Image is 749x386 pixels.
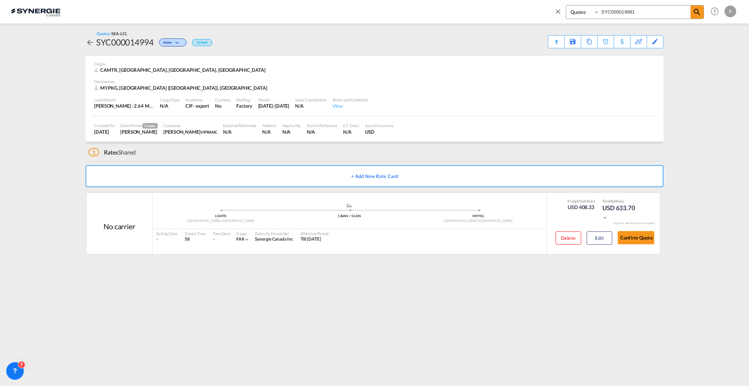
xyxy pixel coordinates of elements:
div: No [215,103,230,109]
div: Cargo Type [160,97,180,103]
span: SEA-LCL [112,31,127,36]
span: icon-magnify [690,5,704,19]
span: icon-close [554,5,566,23]
div: Effective Period [301,231,328,236]
button: + Add New Rate Card [86,165,663,187]
div: SYC000014994 [96,36,154,48]
div: N/A [343,129,359,135]
div: Destination [94,79,655,84]
button: Edit [587,231,612,245]
div: Inquiry No. [282,123,301,128]
md-icon: icon-magnify [693,8,701,16]
span: Active [163,40,174,47]
div: - [156,236,177,242]
md-icon: icon-download [552,37,561,42]
div: Shared [89,148,136,156]
span: VIFRANC [200,130,217,134]
div: Free Days [213,231,231,236]
div: Rates by Forwarder [255,231,293,236]
div: Stuffing [236,97,252,103]
div: CAMTR, Montreal, QC, Americas [94,67,267,73]
div: USD 633.70 [602,204,639,221]
div: Change Status Here [159,38,187,47]
div: CAMTR [156,214,285,219]
div: Customer [163,123,217,128]
button: Delete [556,231,581,245]
div: 58 [185,236,206,242]
div: USD [365,129,394,135]
div: 24 Sep 2025 [94,129,114,135]
div: P [724,5,736,17]
div: Total Rate [602,198,639,204]
span: Help [708,5,721,18]
div: Till 23 Oct 2025 [301,236,321,242]
div: Incoterms [185,97,209,103]
span: FAK [236,236,245,242]
img: 1f56c880d42311ef80fc7dca854c8e59.png [11,3,60,20]
div: View [332,103,368,109]
span: 1 [89,148,99,156]
span: Sell [611,199,617,203]
span: Synergie Canada Inc [255,236,293,242]
div: Freight Rate [568,198,595,204]
button: Confirm Quote [618,231,654,244]
div: CC Email [343,123,359,128]
div: N/A [307,129,337,135]
div: Quotes /SEA-LCL [97,31,127,36]
div: Period [258,97,290,103]
span: Till [DATE] [301,236,321,242]
div: Quote PDF is not available at this time [552,36,561,42]
div: icon-arrow-left [86,36,96,48]
div: Created On [94,123,114,128]
div: [PERSON_NAME] : 2.64 MT | Volumetric Wt : 3.89 CBM | Chargeable Wt : 3.89 W/M [94,103,154,109]
div: External Reference [223,123,256,128]
md-icon: icon-close [554,7,562,15]
span: Sell [580,199,587,203]
div: N/A [262,129,276,135]
span: CAMTR, [GEOGRAPHIC_DATA], [GEOGRAPHIC_DATA], [GEOGRAPHIC_DATA] [100,67,266,73]
div: [GEOGRAPHIC_DATA], [GEOGRAPHIC_DATA] [156,219,285,223]
div: Help [708,5,724,18]
div: USD 408.33 [568,204,595,211]
div: CIF [185,103,193,109]
div: Sailing Date [156,231,177,236]
div: [GEOGRAPHIC_DATA] ([GEOGRAPHIC_DATA]) [414,219,543,223]
div: - [213,236,215,242]
div: Transit Time [185,231,206,236]
div: Terms and Condition [332,97,368,103]
div: N/A [160,103,180,109]
div: Address [262,123,276,128]
md-icon: icon-arrow-left [86,38,94,47]
md-icon: icon-chevron-down [244,237,249,242]
div: N/A [295,103,326,109]
div: Default [192,39,212,46]
input: Enter Quotation Number [599,5,690,18]
div: Remark and Inclusion included [608,221,660,225]
div: Cargo [236,231,250,236]
md-icon: icon-chevron-down [602,215,607,220]
span: Rates [104,149,118,156]
div: Pablo Gomez Saldarriaga [120,129,158,135]
div: Change Status Here [154,36,188,48]
div: No carrier [103,221,135,231]
div: Sales Person [120,123,158,129]
div: Origin [94,61,655,67]
div: Marie-Josee Lemire [163,129,217,135]
div: CAVAN > SGSIN [285,214,414,219]
div: 30 Sep 2025 [258,103,290,109]
span: Creator [143,123,158,129]
div: N/A [282,129,301,135]
md-icon: assets/icons/custom/ship-fill.svg [345,204,354,207]
div: Load Details [94,97,154,103]
div: Sales Coordinator [295,97,326,103]
div: MYPKG, Port Klang (Pelabuhan Klang), Americas [94,85,269,91]
div: MYPKG [414,214,543,219]
div: Search Currency [365,123,394,128]
div: Search Reference [307,123,337,128]
div: Save As Template [565,36,581,48]
div: Customs [215,97,230,103]
div: N/A [223,129,256,135]
div: - export [193,103,209,109]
